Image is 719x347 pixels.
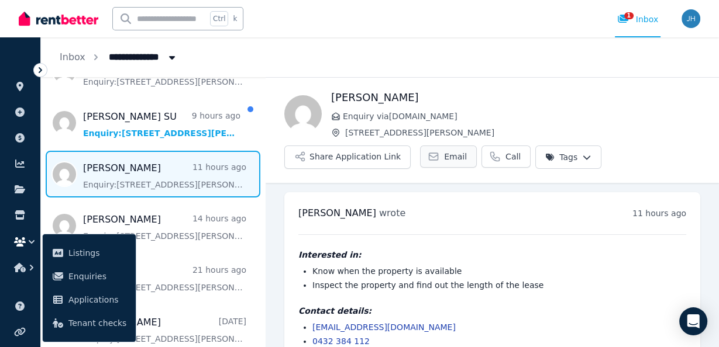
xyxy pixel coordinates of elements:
li: Inspect the property and find out the length of the lease [312,279,686,291]
span: Ctrl [210,11,228,26]
a: [PERSON_NAME][DATE]Enquiry:[STREET_ADDRESS][PERSON_NAME]. [83,315,246,345]
h1: [PERSON_NAME] [331,89,700,106]
span: Applications [68,293,126,307]
span: k [233,14,237,23]
a: Email [420,145,477,168]
h4: Interested in: [298,249,686,261]
span: Tags [545,151,577,163]
a: Call [481,145,531,168]
a: [PERSON_NAME] SU9 hours agoEnquiry:[STREET_ADDRESS][PERSON_NAME]. [83,110,240,139]
h4: Contact details: [298,305,686,317]
span: Enquiry via [DOMAIN_NAME] [343,110,700,122]
a: 0432 384 112 [312,336,370,346]
span: Enquiries [68,269,126,283]
a: Listings [47,241,131,265]
span: [PERSON_NAME] [298,207,376,218]
a: Enquiry:[STREET_ADDRESS][PERSON_NAME]. [83,58,246,88]
a: Inbox [60,51,85,63]
button: Tags [535,145,601,169]
span: wrote [379,207,405,218]
button: Share Application Link [284,145,411,169]
span: [STREET_ADDRESS][PERSON_NAME] [345,127,700,138]
nav: Breadcrumb [41,37,197,77]
span: Tenant checks [68,316,126,330]
a: Tenant checks [47,311,131,335]
a: [PERSON_NAME]11 hours agoEnquiry:[STREET_ADDRESS][PERSON_NAME]. [83,161,246,190]
a: [PERSON_NAME]14 hours agoEnquiry:[STREET_ADDRESS][PERSON_NAME]. [83,213,246,242]
img: RentBetter [19,10,98,27]
span: Call [505,151,521,162]
div: Open Intercom Messenger [679,307,707,335]
time: 11 hours ago [632,209,686,218]
a: Yue21 hours agoEnquiry:[STREET_ADDRESS][PERSON_NAME]. [83,264,246,293]
span: Email [444,151,467,162]
span: 1 [624,12,634,19]
img: Serenity Stays Management Pty Ltd [682,9,700,28]
li: Know when the property is available [312,265,686,277]
span: Listings [68,246,126,260]
div: Inbox [617,13,658,25]
a: [EMAIL_ADDRESS][DOMAIN_NAME] [312,322,456,332]
a: Applications [47,288,131,311]
a: Enquiries [47,265,131,288]
img: Holly [284,95,322,133]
